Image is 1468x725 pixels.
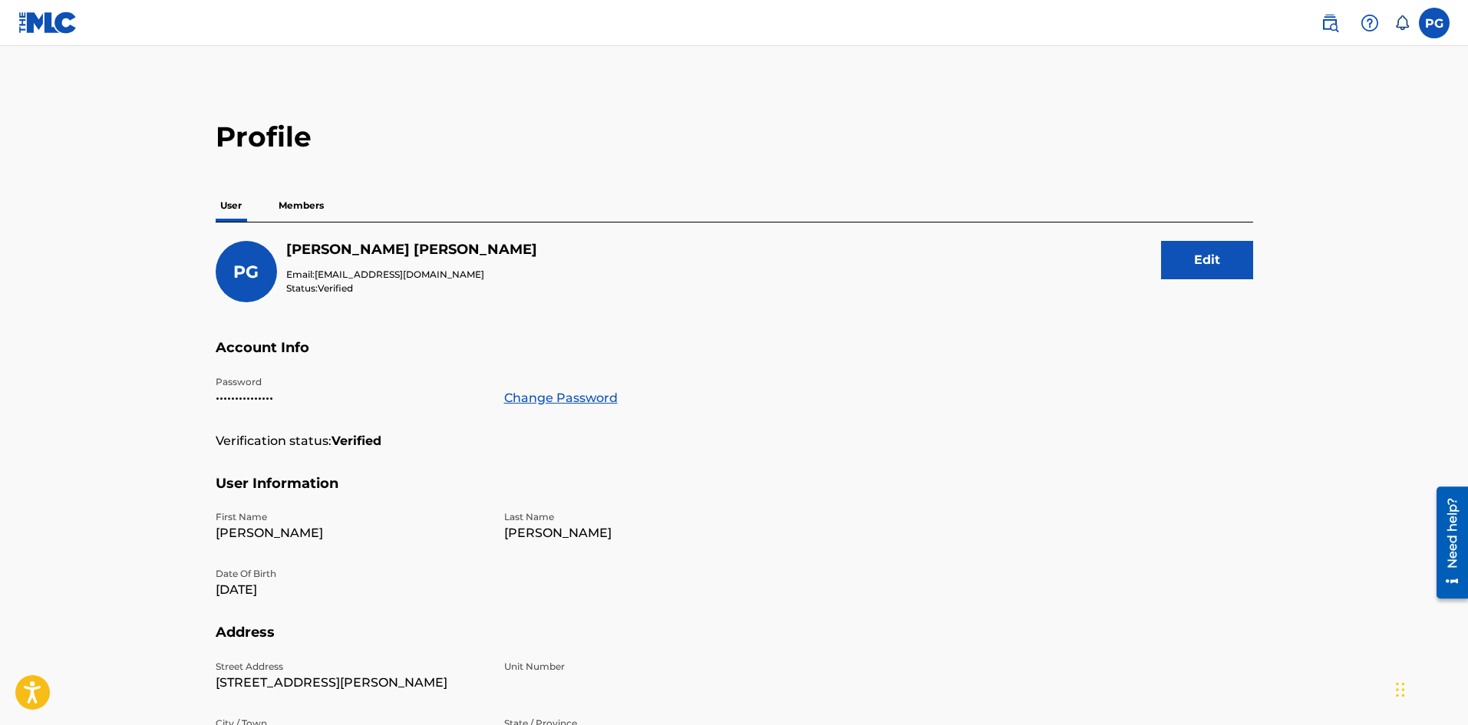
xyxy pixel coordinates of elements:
p: [DATE] [216,581,486,599]
h2: Profile [216,120,1253,154]
p: First Name [216,510,486,524]
p: Email: [286,268,537,282]
span: [EMAIL_ADDRESS][DOMAIN_NAME] [315,269,484,280]
div: Drag [1396,667,1405,713]
span: PG [233,262,259,282]
p: Status: [286,282,537,295]
h5: Account Info [216,339,1253,375]
p: Unit Number [504,660,774,674]
h5: Payton Gaughran [286,241,537,259]
p: User [216,189,246,222]
p: [PERSON_NAME] [504,524,774,542]
iframe: Chat Widget [1391,651,1468,725]
a: Change Password [504,389,618,407]
p: Street Address [216,660,486,674]
p: Verification status: [216,432,332,450]
a: Public Search [1315,8,1345,38]
div: Help [1354,8,1385,38]
button: Edit [1161,241,1253,279]
p: Members [274,189,328,222]
strong: Verified [332,432,381,450]
p: Date Of Birth [216,567,486,581]
div: Notifications [1394,15,1410,31]
div: User Menu [1419,8,1450,38]
h5: User Information [216,475,1253,511]
h5: Address [216,624,1253,660]
img: MLC Logo [18,12,78,34]
span: Verified [318,282,353,294]
img: help [1361,14,1379,32]
p: [PERSON_NAME] [216,524,486,542]
p: ••••••••••••••• [216,389,486,407]
iframe: Resource Center [1425,481,1468,605]
p: [STREET_ADDRESS][PERSON_NAME] [216,674,486,692]
img: search [1321,14,1339,32]
p: Password [216,375,486,389]
p: Last Name [504,510,774,524]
